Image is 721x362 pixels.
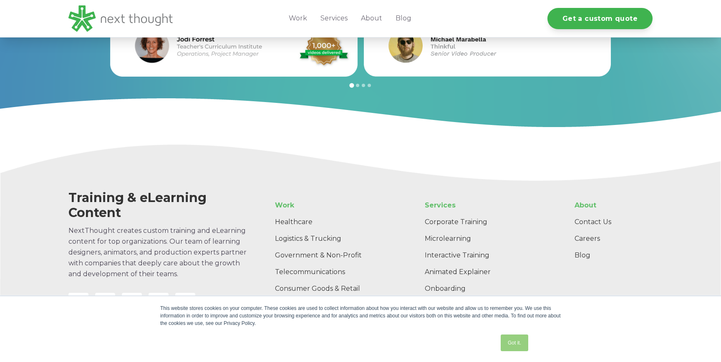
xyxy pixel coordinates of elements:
[418,214,553,230] a: Corporate Training
[349,83,354,88] button: Go to page 1
[368,84,371,87] button: Go to page 4
[568,230,653,247] a: Careers
[362,84,365,87] button: Go to page 3
[268,197,393,214] a: Work
[568,247,653,264] a: Blog
[268,247,393,264] a: Government & Non-Profit
[418,247,553,264] a: Interactive Training
[418,197,553,214] a: Services
[568,214,653,230] a: Contact Us
[160,305,561,327] div: This website stores cookies on your computer. These cookies are used to collect information about...
[501,335,528,351] a: Got it.
[268,214,393,230] a: Healthcare
[547,8,653,29] a: Get a custom quote
[268,230,393,247] a: Logistics & Trucking
[418,264,553,280] a: Animated Explainer
[356,84,359,87] button: Go to page 2
[568,197,653,264] div: Navigation Menu
[268,264,393,280] a: Telecommunications
[568,197,653,214] a: About
[418,230,553,247] a: Microlearning
[345,82,376,88] div: Select a slide to show
[68,5,173,32] img: LG - NextThought Logo
[418,197,553,347] div: Navigation Menu
[418,280,553,297] a: Onboarding
[68,190,207,220] span: Training & eLearning Content
[268,280,393,297] a: Consumer Goods & Retail
[68,227,247,278] span: NextThought creates custom training and eLearning content for top organizations. Our team of lear...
